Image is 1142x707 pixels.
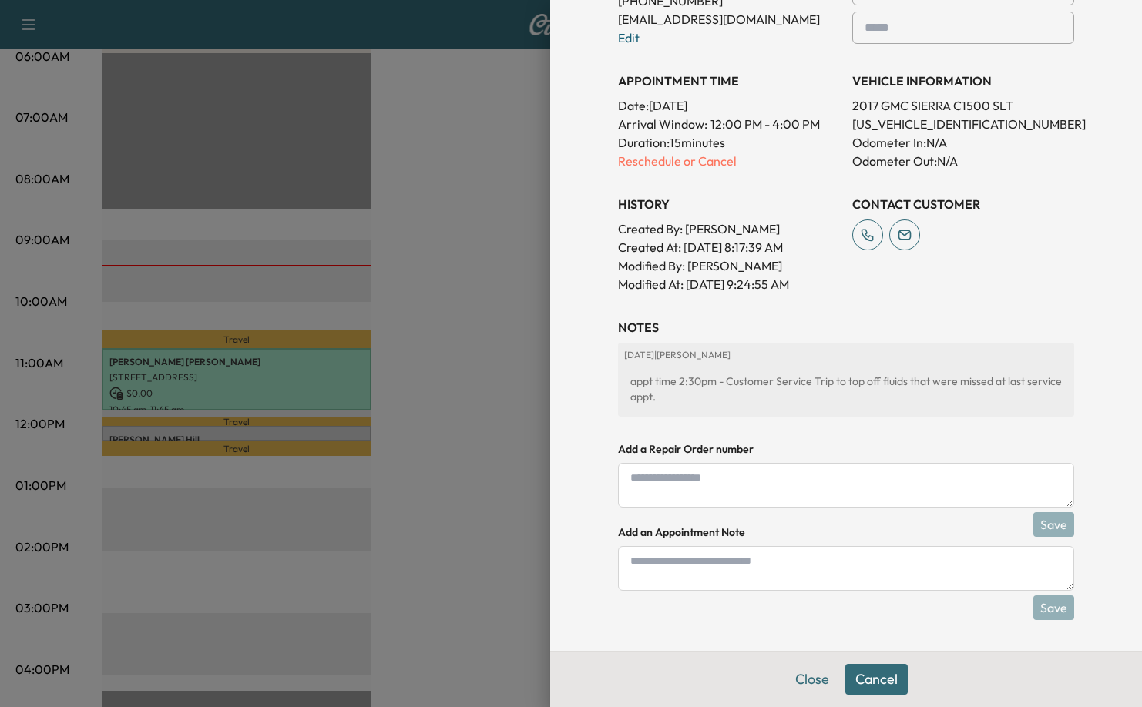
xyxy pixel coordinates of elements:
p: [DATE] | [PERSON_NAME] [624,349,1068,361]
a: Edit [618,30,640,45]
h3: CONTACT CUSTOMER [852,195,1074,213]
p: [US_VEHICLE_IDENTIFICATION_NUMBER] [852,115,1074,133]
p: Reschedule or Cancel [618,152,840,170]
p: Odometer In: N/A [852,133,1074,152]
p: Duration: 15 minutes [618,133,840,152]
button: Close [785,664,839,695]
h4: Add an Appointment Note [618,524,1074,540]
p: Modified At : [DATE] 9:24:55 AM [618,275,840,293]
button: Cancel [845,664,908,695]
p: Created At : [DATE] 8:17:39 AM [618,238,840,256]
div: appt time 2:30pm - Customer Service Trip to top off fluids that were missed at last service appt. [624,367,1068,410]
p: Odometer Out: N/A [852,152,1074,170]
h3: History [618,195,840,213]
h4: Add a Repair Order number [618,441,1074,457]
p: [EMAIL_ADDRESS][DOMAIN_NAME] [618,10,840,28]
p: Created By : [PERSON_NAME] [618,219,840,238]
h3: VEHICLE INFORMATION [852,72,1074,90]
span: 12:00 PM - 4:00 PM [710,115,820,133]
h3: NOTES [618,318,1074,337]
h3: APPOINTMENT TIME [618,72,840,90]
p: Modified By : [PERSON_NAME] [618,256,840,275]
p: 2017 GMC SIERRA C1500 SLT [852,96,1074,115]
p: Date: [DATE] [618,96,840,115]
p: Arrival Window: [618,115,840,133]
